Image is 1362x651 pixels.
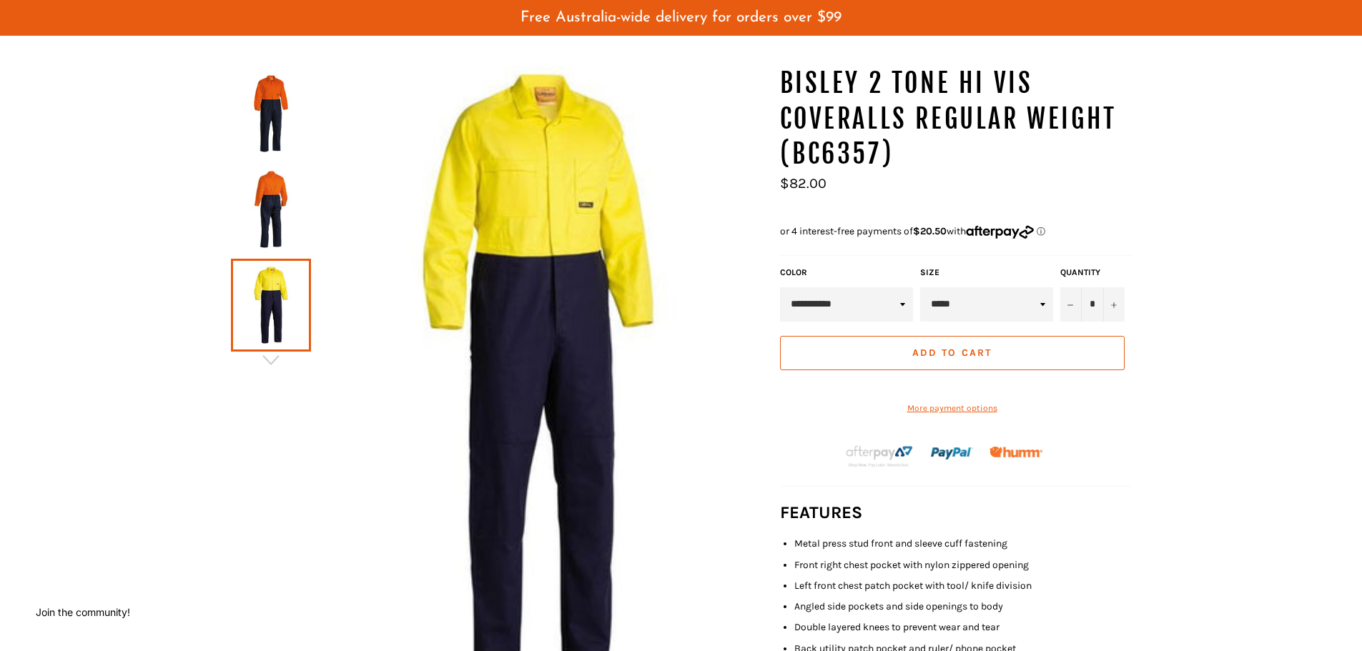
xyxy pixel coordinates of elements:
button: Reduce item quantity by one [1060,287,1082,322]
label: Quantity [1060,267,1125,279]
img: paypal.png [931,432,973,474]
li: Left front chest patch pocket with tool/ knife division [794,579,1132,592]
h3: FEATURES [780,501,1132,525]
label: Color [780,267,913,279]
button: Increase item quantity by one [1103,287,1125,322]
button: Join the community! [36,606,130,618]
li: Double layered knees to prevent wear and tear [794,620,1132,634]
span: Free Australia-wide delivery for orders over $99 [520,10,842,25]
span: Add to Cart [912,347,992,359]
label: Size [920,267,1053,279]
button: Add to Cart [780,336,1125,370]
img: BISLEY BC6357 - 2 TONE HI VIS COVERALLS REGULAR WEIGHT - Workin' Gear [238,74,304,153]
li: Front right chest pocket with nylon zippered opening [794,558,1132,572]
h1: BISLEY 2 Tone Hi Vis Coveralls Regular Weight (BC6357) [780,66,1132,172]
li: Angled side pockets and side openings to body [794,600,1132,613]
span: $82.00 [780,175,826,192]
img: Afterpay-Logo-on-dark-bg_large.png [844,444,914,468]
img: BISLEY BC6357 - 2 TONE HI VIS COVERALLS REGULAR WEIGHT - Workin' Gear [238,170,304,249]
img: Humm_core_logo_RGB-01_300x60px_small_195d8312-4386-4de7-b182-0ef9b6303a37.png [990,447,1042,457]
li: Metal press stud front and sleeve cuff fastening [794,537,1132,550]
a: More payment options [780,402,1125,414]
